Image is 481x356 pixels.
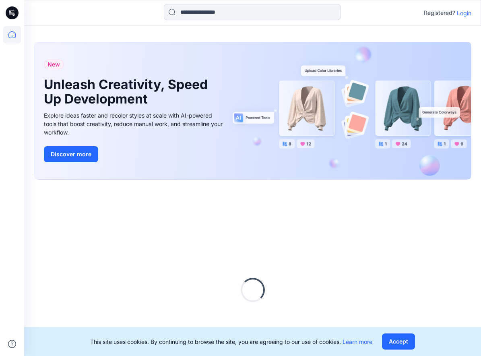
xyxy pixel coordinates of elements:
[424,8,455,18] p: Registered?
[44,77,213,106] h1: Unleash Creativity, Speed Up Development
[343,338,372,345] a: Learn more
[457,9,471,17] p: Login
[44,111,225,137] div: Explore ideas faster and recolor styles at scale with AI-powered tools that boost creativity, red...
[44,146,225,162] a: Discover more
[90,337,372,346] p: This site uses cookies. By continuing to browse the site, you are agreeing to our use of cookies.
[44,146,98,162] button: Discover more
[47,60,60,69] span: New
[382,333,415,350] button: Accept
